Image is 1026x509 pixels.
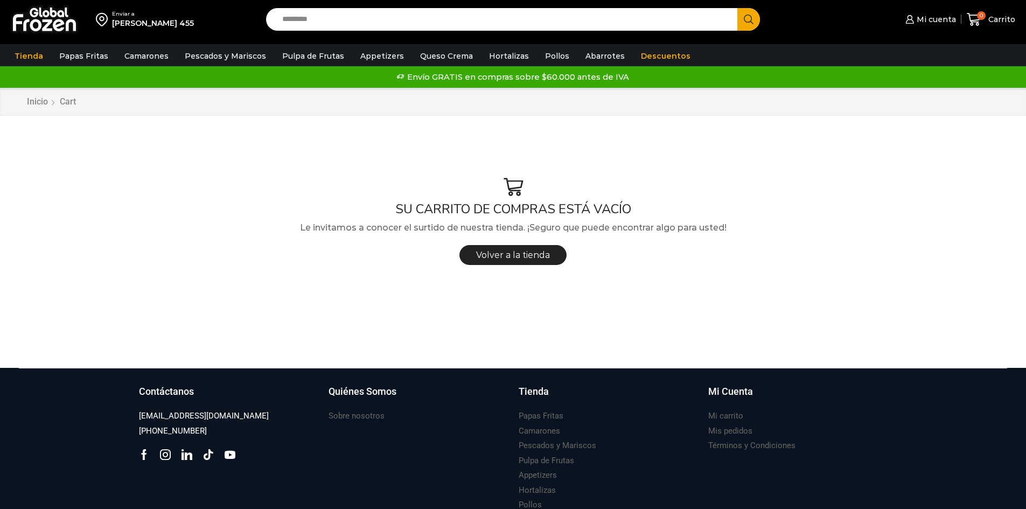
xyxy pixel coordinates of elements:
a: Mi cuenta [903,9,955,30]
span: Cart [60,96,76,107]
a: Camarones [519,424,560,438]
h3: Pescados y Mariscos [519,440,596,451]
h3: Mi carrito [708,410,743,422]
h3: Sobre nosotros [329,410,385,422]
span: 0 [977,11,986,20]
a: Mi Cuenta [708,385,888,409]
a: Camarones [119,46,174,66]
a: Tienda [9,46,48,66]
a: Pulpa de Frutas [519,454,574,468]
a: Hortalizas [519,483,556,498]
a: Mi carrito [708,409,743,423]
a: Descuentos [636,46,696,66]
a: Términos y Condiciones [708,438,795,453]
div: Enviar a [112,10,194,18]
h3: Términos y Condiciones [708,440,795,451]
h3: Camarones [519,426,560,437]
h3: Tienda [519,385,549,399]
h3: Papas Fritas [519,410,563,422]
a: Pollos [540,46,575,66]
a: 0 Carrito [967,7,1015,32]
a: Mis pedidos [708,424,752,438]
h3: Pulpa de Frutas [519,455,574,466]
h3: Quiénes Somos [329,385,396,399]
a: [EMAIL_ADDRESS][DOMAIN_NAME] [139,409,269,423]
h1: SU CARRITO DE COMPRAS ESTÁ VACÍO [19,201,1007,217]
a: Papas Fritas [54,46,114,66]
a: Pescados y Mariscos [519,438,596,453]
button: Search button [737,8,760,31]
a: Abarrotes [580,46,630,66]
a: Papas Fritas [519,409,563,423]
span: Volver a la tienda [476,250,550,260]
a: Quiénes Somos [329,385,508,409]
a: Pescados y Mariscos [179,46,271,66]
span: Carrito [986,14,1015,25]
div: [PERSON_NAME] 455 [112,18,194,29]
h3: Appetizers [519,470,557,481]
h3: [EMAIL_ADDRESS][DOMAIN_NAME] [139,410,269,422]
a: Hortalizas [484,46,534,66]
h3: Mis pedidos [708,426,752,437]
a: Appetizers [519,468,557,483]
p: Le invitamos a conocer el surtido de nuestra tienda. ¡Seguro que puede encontrar algo para usted! [19,221,1007,235]
h3: Hortalizas [519,485,556,496]
h3: Contáctanos [139,385,194,399]
a: Appetizers [355,46,409,66]
a: Queso Crema [415,46,478,66]
a: Tienda [519,385,698,409]
a: Inicio [26,96,48,108]
span: Mi cuenta [914,14,956,25]
h3: [PHONE_NUMBER] [139,426,207,437]
a: Sobre nosotros [329,409,385,423]
a: Contáctanos [139,385,318,409]
h3: Mi Cuenta [708,385,753,399]
a: Pulpa de Frutas [277,46,350,66]
img: address-field-icon.svg [96,10,112,29]
a: [PHONE_NUMBER] [139,424,207,438]
a: Volver a la tienda [459,245,567,265]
